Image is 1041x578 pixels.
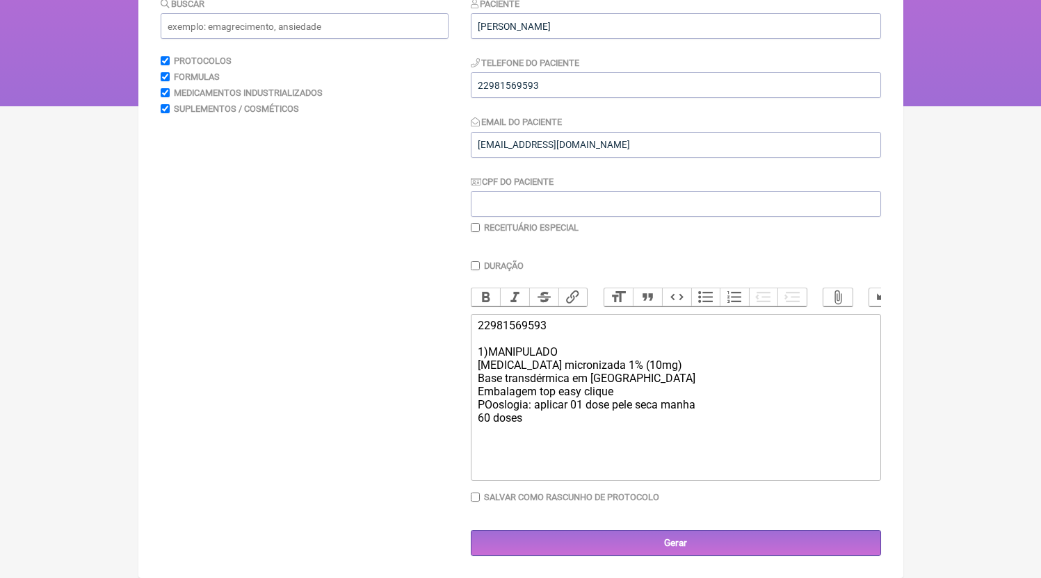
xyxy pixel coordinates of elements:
[174,88,323,98] label: Medicamentos Industrializados
[484,492,659,502] label: Salvar como rascunho de Protocolo
[720,288,749,306] button: Numbers
[691,288,720,306] button: Bullets
[174,56,232,66] label: Protocolos
[823,288,853,306] button: Attach Files
[174,104,299,114] label: Suplementos / Cosméticos
[174,72,220,82] label: Formulas
[749,288,778,306] button: Decrease Level
[869,288,898,306] button: Undo
[604,288,634,306] button: Heading
[500,288,529,306] button: Italic
[662,288,691,306] button: Code
[471,288,501,306] button: Bold
[777,288,807,306] button: Increase Level
[484,222,579,233] label: Receituário Especial
[471,176,554,187] label: CPF do Paciente
[558,288,588,306] button: Link
[161,13,449,39] input: exemplo: emagrecimento, ansiedade
[484,261,524,271] label: Duração
[633,288,662,306] button: Quote
[529,288,558,306] button: Strikethrough
[471,58,580,68] label: Telefone do Paciente
[471,117,563,127] label: Email do Paciente
[478,319,873,451] div: 22981569593 1)MANIPULADO [MEDICAL_DATA] micronizada 1% (10mg) Base transdérmica em [GEOGRAPHIC_DA...
[471,530,881,556] input: Gerar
